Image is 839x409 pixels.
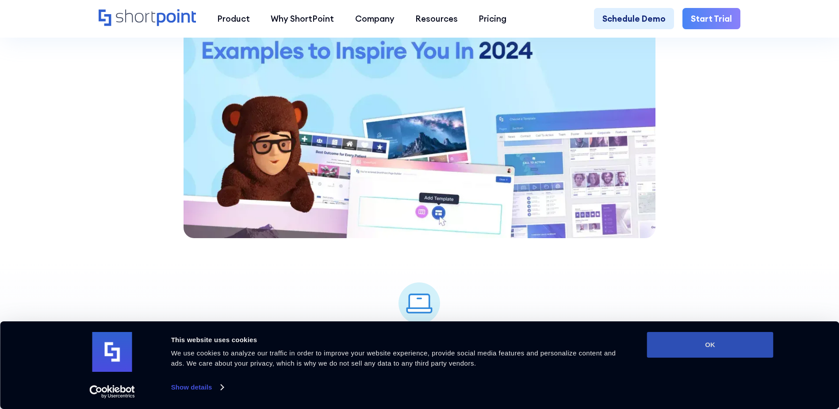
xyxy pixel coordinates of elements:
[355,12,395,25] div: Company
[405,8,468,29] a: Resources
[171,381,223,394] a: Show details
[345,8,405,29] a: Company
[682,8,740,29] a: Start Trial
[594,8,674,29] a: Schedule Demo
[207,8,260,29] a: Product
[680,306,839,409] iframe: Chat Widget
[92,332,132,372] img: logo
[647,332,774,358] button: OK
[415,12,458,25] div: Resources
[479,12,506,25] div: Pricing
[73,385,151,398] a: Usercentrics Cookiebot - opens in a new window
[261,8,345,29] a: Why ShortPoint
[468,8,517,29] a: Pricing
[217,12,250,25] div: Product
[171,349,616,367] span: We use cookies to analyze our traffic in order to improve your website experience, provide social...
[271,12,334,25] div: Why ShortPoint
[171,335,627,345] div: This website uses cookies
[99,9,196,27] a: Home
